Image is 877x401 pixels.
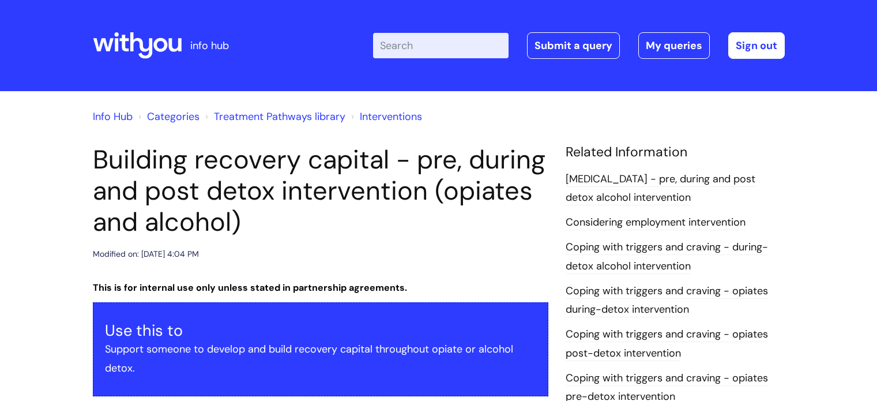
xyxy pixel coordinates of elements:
h4: Related Information [566,144,785,160]
h1: Building recovery capital - pre, during and post detox intervention (opiates and alcohol) [93,144,548,238]
a: Interventions [360,110,422,123]
a: My queries [638,32,710,59]
a: Sign out [728,32,785,59]
a: [MEDICAL_DATA] - pre, during and post detox alcohol intervention [566,172,755,205]
h3: Use this to [105,321,536,340]
p: Support someone to develop and build recovery capital throughout opiate or alcohol detox. [105,340,536,377]
a: Considering employment intervention [566,215,746,230]
p: info hub [190,36,229,55]
div: Modified on: [DATE] 4:04 PM [93,247,199,261]
div: | - [373,32,785,59]
a: Treatment Pathways library [214,110,345,123]
li: Solution home [135,107,200,126]
a: Submit a query [527,32,620,59]
a: Coping with triggers and craving - during-detox alcohol intervention [566,240,768,273]
a: Categories [147,110,200,123]
a: Coping with triggers and craving - opiates during-detox intervention [566,284,768,317]
a: Info Hub [93,110,133,123]
li: Interventions [348,107,422,126]
strong: This is for internal use only unless stated in partnership agreements. [93,282,407,294]
li: Treatment Pathways library [202,107,345,126]
input: Search [373,33,509,58]
a: Coping with triggers and craving - opiates post-detox intervention [566,327,768,361]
